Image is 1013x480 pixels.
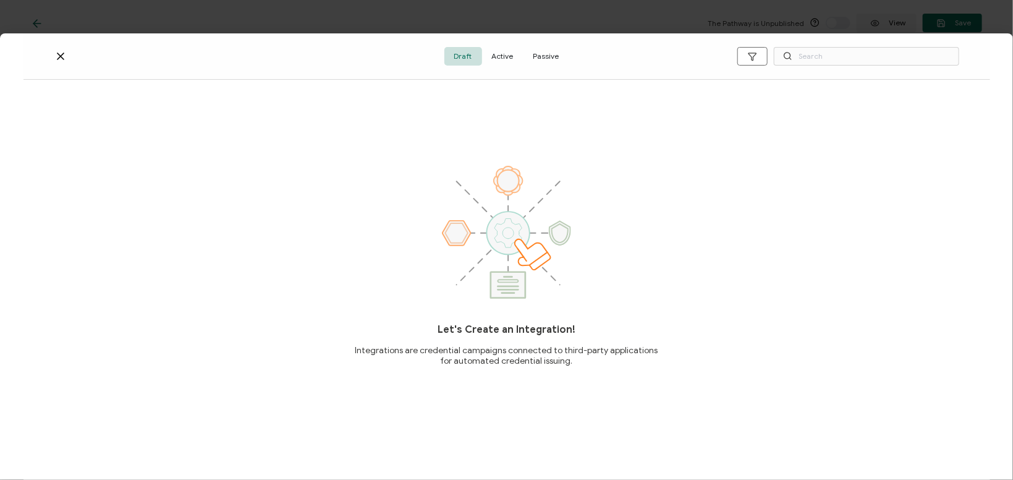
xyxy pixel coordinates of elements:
img: integrations.svg [442,166,571,299]
h1: Let's Create an Integration! [438,324,575,336]
iframe: Chat Widget [807,340,1013,480]
input: Search [774,47,959,66]
span: Draft [444,47,482,66]
span: Integrations are credential campaigns connected to third-party applications for automated credent... [355,345,659,366]
span: Active [482,47,523,66]
span: Passive [523,47,569,66]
